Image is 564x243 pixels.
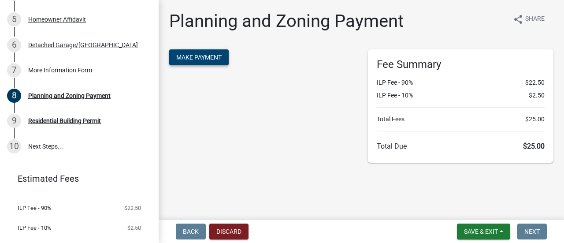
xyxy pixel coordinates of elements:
div: 9 [7,114,21,128]
li: ILP Fee - 90% [377,78,545,87]
span: $22.50 [525,78,545,87]
span: $2.50 [529,91,545,100]
h1: Planning and Zoning Payment [169,11,404,32]
div: More Information Form [28,67,92,73]
button: shareShare [506,11,552,28]
div: 10 [7,139,21,153]
span: ILP Fee - 90% [18,205,52,211]
h6: Total Due [377,142,545,150]
div: Planning and Zoning Payment [28,93,111,99]
button: Save & Exit [457,224,510,239]
div: 8 [7,89,21,103]
span: $25.00 [525,115,545,124]
div: Detached Garage/[GEOGRAPHIC_DATA] [28,42,138,48]
span: Make Payment [176,54,222,61]
div: 5 [7,12,21,26]
div: 7 [7,63,21,77]
div: Residential Building Permit [28,118,101,124]
div: Homeowner Affidavit [28,16,86,22]
span: Share [525,14,545,25]
span: Back [183,228,199,235]
button: Back [176,224,206,239]
li: Total Fees [377,115,545,124]
span: $25.00 [523,142,545,150]
span: $22.50 [124,205,141,211]
span: $2.50 [127,225,141,231]
button: Next [517,224,547,239]
span: ILP Fee - 10% [18,225,52,231]
button: Make Payment [169,49,229,65]
span: Save & Exit [464,228,498,235]
i: share [513,14,523,25]
li: ILP Fee - 10% [377,91,545,100]
span: Next [524,228,540,235]
a: Estimated Fees [7,170,145,187]
h6: Fee Summary [377,58,545,71]
div: 6 [7,38,21,52]
button: Discard [209,224,249,239]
